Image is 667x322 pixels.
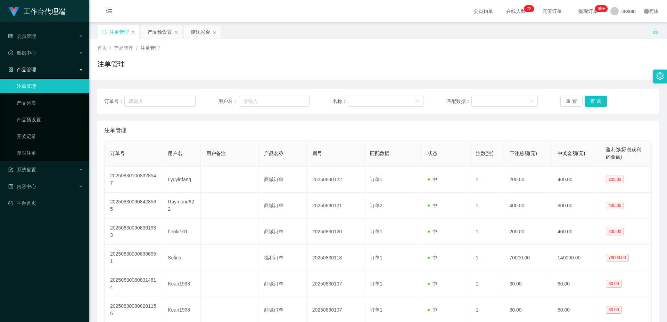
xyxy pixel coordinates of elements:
[470,193,504,219] td: 1
[504,219,552,245] td: 200.00
[539,9,565,14] span: 充值订单
[307,193,364,219] td: 20250830121
[104,98,124,105] span: 订单号：
[370,255,382,260] span: 订单1
[585,96,607,107] button: 查 询
[307,245,364,271] td: 20250830118
[8,34,13,39] i: 图标: table
[97,59,125,69] h1: 注单管理
[606,280,622,288] span: 30.00
[17,79,83,93] a: 注单管理
[470,245,504,271] td: 1
[552,245,600,271] td: 140000.00
[606,306,622,314] span: 30.00
[656,72,664,80] i: 图标: setting
[370,307,382,313] span: 订单1
[8,50,36,56] span: 数据中心
[24,0,65,23] h1: 工作台代理端
[644,9,649,14] i: 图标: global
[8,184,36,189] span: 内容中心
[174,30,178,34] i: 图标: close
[8,67,36,72] span: 产品管理
[102,30,107,34] i: 图标: sync
[17,96,83,110] a: 产品列表
[258,167,307,193] td: 商城订单
[332,98,348,105] span: 名称：
[606,176,624,183] span: 200.00
[552,271,600,297] td: 60.00
[239,96,310,107] input: 请输入
[524,5,534,12] sup: 22
[264,151,283,156] span: 产品名称
[258,193,307,219] td: 商城订单
[258,271,307,297] td: 商城订单
[606,254,629,261] span: 70000.00
[606,147,642,160] span: 盈利(实际总获利的金额)
[415,99,419,104] i: 图标: down
[652,28,659,34] i: 图标: unlock
[131,30,135,34] i: 图标: close
[124,96,195,107] input: 请输入
[552,167,600,193] td: 400.00
[97,45,107,51] span: 首页
[17,129,83,143] a: 开奖记录
[105,193,162,219] td: 202508300908428565
[258,245,307,271] td: 福利订单
[510,151,537,156] span: 下注总额(元)
[114,45,133,51] span: 产品管理
[110,45,111,51] span: /
[470,219,504,245] td: 1
[529,5,532,12] p: 2
[552,219,600,245] td: 400.00
[136,45,138,51] span: /
[8,167,13,172] i: 图标: form
[446,98,471,105] span: 匹配数据：
[527,5,529,12] p: 2
[504,245,552,271] td: 70000.00
[428,229,437,234] span: 中
[560,96,583,107] button: 重 置
[307,219,364,245] td: 20250830120
[105,167,162,193] td: 202508301008328547
[162,219,201,245] td: hiroki161
[558,151,585,156] span: 中奖金额(元)
[162,245,201,271] td: Selina
[575,9,601,14] span: 提现订单
[504,167,552,193] td: 200.00
[258,219,307,245] td: 商城订单
[370,203,382,208] span: 订单2
[370,177,382,182] span: 订单1
[552,193,600,219] td: 800.00
[476,151,494,156] span: 注数(注)
[168,151,182,156] span: 用户名
[17,146,83,160] a: 即时注单
[97,0,121,23] i: 图标: menu-fold
[503,9,529,14] span: 在线人数
[8,67,13,72] i: 图标: appstore-o
[470,271,504,297] td: 1
[428,151,437,156] span: 状态
[8,184,13,189] i: 图标: profile
[307,271,364,297] td: 20250830107
[162,193,201,219] td: Raymond622
[8,167,36,172] span: 系统配置
[370,151,389,156] span: 匹配数据
[109,25,129,39] div: 注单管理
[470,167,504,193] td: 1
[595,5,608,12] sup: 1024
[8,50,13,55] i: 图标: check-circle-o
[504,193,552,219] td: 400.00
[206,151,226,156] span: 用户备注
[191,25,210,39] div: 赠送彩金
[162,167,201,193] td: Lyuyinfang
[110,151,125,156] span: 订单号
[162,271,201,297] td: Kean1998
[307,167,364,193] td: 20250830122
[428,281,437,287] span: 中
[105,271,162,297] td: 202508300808314814
[312,151,322,156] span: 期号
[8,196,83,210] a: 图标: dashboard平台首页
[148,25,172,39] div: 产品预设置
[428,203,437,208] span: 中
[212,30,216,34] i: 图标: close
